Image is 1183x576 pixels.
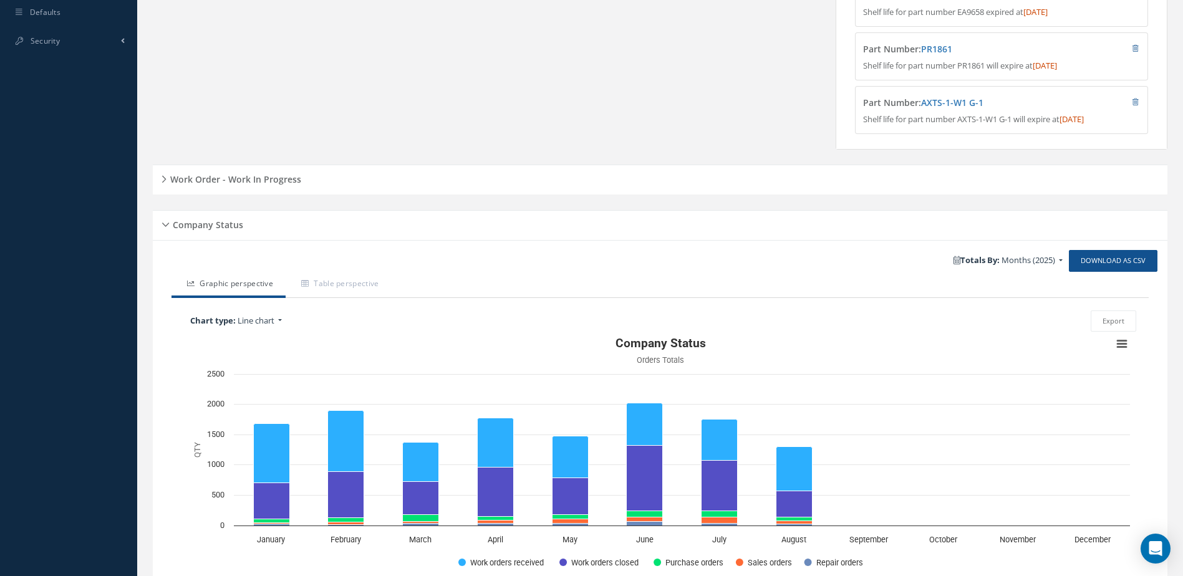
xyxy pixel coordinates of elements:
[1113,335,1131,353] button: View chart menu, Company Status
[921,97,983,108] a: AXTS-1-W1 G-1
[171,272,286,298] a: Graphic perspective
[1033,60,1057,71] span: [DATE]
[403,524,439,526] path: March, 36. Repair orders.
[254,519,290,523] path: January, 65. Purchase orders.
[1023,6,1048,17] span: [DATE]
[1069,250,1157,272] a: Download as CSV
[403,482,439,515] path: March, 551. Work orders closed.
[553,524,589,526] path: May, 31. Repair orders.
[637,355,684,365] text: Orders Totals
[804,557,864,567] button: Show Repair orders
[488,535,503,544] text: April
[403,522,439,524] path: March, 34. Sales orders.
[207,430,225,439] text: 1500
[849,535,889,544] text: September
[702,511,738,517] path: July, 105. Purchase orders.
[781,535,806,544] text: August
[776,517,813,521] path: August, 66. Purchase orders.
[403,515,439,522] path: March, 106. Purchase orders.
[776,521,813,524] path: August, 47. Sales orders.
[1000,535,1036,544] text: November
[863,44,1066,55] h4: Part Number
[478,521,514,524] path: April, 49. Sales orders.
[863,113,1139,126] p: Shelf life for part number AXTS-1-W1 G-1 will expire at
[921,43,952,55] a: PR1861
[702,517,738,524] path: July, 107. Sales orders.
[553,519,589,524] path: May, 79. Sales orders.
[627,446,663,511] path: June, 1,079. Work orders closed.
[458,557,545,567] button: Show Work orders received
[478,418,514,468] path: April, 805. Work orders received.
[553,436,589,478] path: May, 688. Work orders received.
[478,468,514,517] path: April, 819. Work orders closed.
[776,447,813,491] path: August, 733. Work orders received.
[254,403,1109,526] g: Work orders received, bar series 1 of 5 with 12 bars.
[207,369,225,378] text: 2500
[627,403,663,446] path: June, 706. Work orders received.
[403,443,439,482] path: March, 648. Work orders received.
[193,442,202,458] text: QTY
[328,525,364,526] path: February, 12. Repair orders.
[478,517,514,521] path: April, 63. Purchase orders.
[220,521,225,530] text: 0
[559,557,639,567] button: Show Work orders closed
[254,523,290,524] path: January, 23. Sales orders.
[654,557,722,567] button: Show Purchase orders
[254,446,1109,526] g: Work orders closed, bar series 2 of 5 with 12 bars.
[1060,113,1084,125] span: [DATE]
[702,420,738,461] path: July, 678. Work orders received.
[863,60,1139,72] p: Shelf life for part number PR1861 will expire at
[863,6,1139,19] p: Shelf life for part number EA9658 expired at
[863,98,1066,108] h4: Part Number
[211,490,225,499] text: 500
[254,522,1109,526] g: Repair orders, bar series 5 of 5 with 12 bars.
[1074,535,1111,544] text: December
[702,461,738,511] path: July, 829. Work orders closed.
[712,535,727,544] text: July
[929,535,958,544] text: October
[1091,310,1136,332] button: Export
[919,43,952,55] span: :
[328,522,364,525] path: February, 45. Sales orders.
[1141,534,1171,564] div: Open Intercom Messenger
[169,216,243,231] h5: Company Status
[190,315,236,326] b: Chart type:
[947,251,1069,270] a: Totals By: Months (2025)
[1002,254,1055,266] span: Months (2025)
[207,399,225,408] text: 2000
[167,170,301,185] h5: Work Order - Work In Progress
[627,517,663,522] path: June, 66. Sales orders.
[207,459,225,469] text: 1000
[563,535,577,544] text: May
[776,491,813,517] path: August, 432. Work orders closed.
[736,557,791,567] button: Show Sales orders
[238,315,274,326] span: Line chart
[184,312,489,330] a: Chart type: Line chart
[328,518,364,522] path: February, 71. Purchase orders.
[286,272,391,298] a: Table perspective
[331,535,361,544] text: February
[254,483,290,519] path: January, 593. Work orders closed.
[254,524,290,526] path: January, 25. Repair orders.
[616,336,706,350] text: Company Status
[30,7,60,17] span: Defaults
[254,424,290,483] path: January, 980. Work orders received.
[478,524,514,526] path: April, 34. Repair orders.
[627,522,663,526] path: June, 71. Repair orders.
[409,535,432,544] text: March
[776,524,813,526] path: August, 27. Repair orders.
[636,535,654,544] text: June
[919,97,983,108] span: :
[328,472,364,518] path: February, 764. Work orders closed.
[31,36,60,46] span: Security
[553,515,589,519] path: May, 70. Purchase orders.
[553,478,589,515] path: May, 609. Work orders closed.
[328,411,364,472] path: February, 1,011. Work orders received.
[627,511,663,517] path: June, 102. Purchase orders.
[954,254,1000,266] b: Totals By:
[257,535,285,544] text: January
[702,524,738,526] path: July, 34. Repair orders.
